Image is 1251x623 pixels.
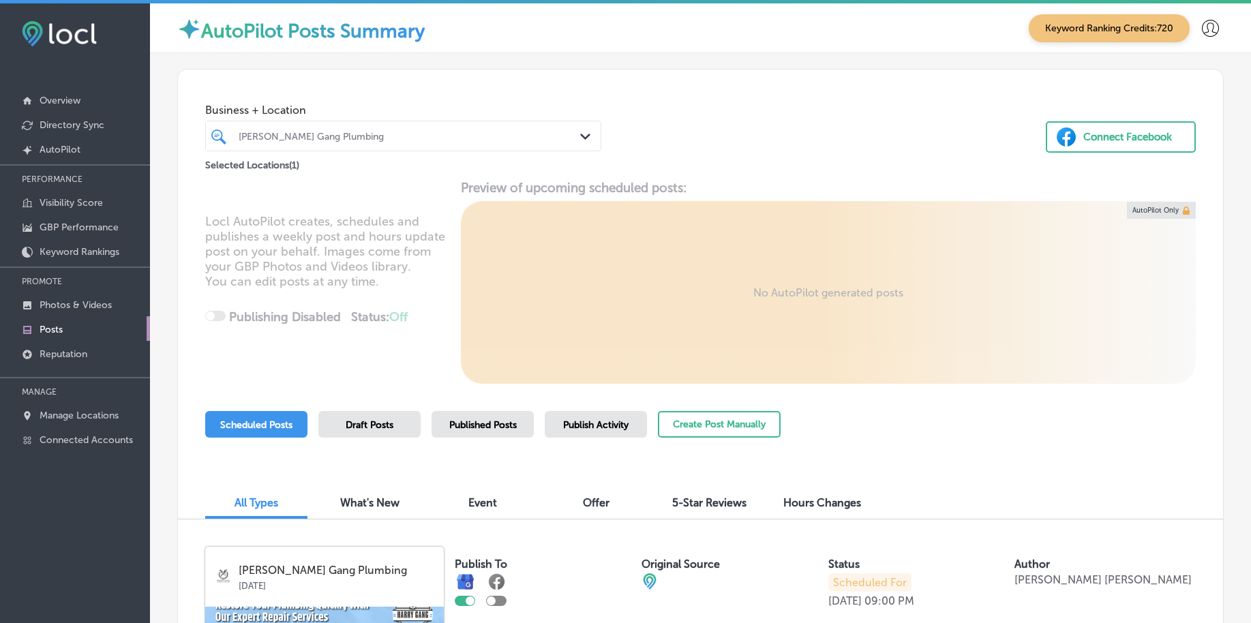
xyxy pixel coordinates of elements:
span: Hours Changes [783,496,861,509]
p: Keyword Rankings [40,246,119,258]
button: Connect Facebook [1046,121,1196,153]
span: All Types [235,496,278,509]
label: Publish To [455,558,507,571]
p: Selected Locations ( 1 ) [205,154,299,171]
p: Posts [40,324,63,335]
span: Business + Location [205,104,601,117]
p: GBP Performance [40,222,119,233]
label: Original Source [642,558,720,571]
span: Keyword Ranking Credits: 720 [1029,14,1190,42]
span: Published Posts [449,419,517,431]
p: [PERSON_NAME] [PERSON_NAME] [1014,573,1192,586]
span: Scheduled Posts [220,419,292,431]
span: Event [468,496,497,509]
p: [DATE] [828,594,862,607]
p: Photos & Videos [40,299,112,311]
label: AutoPilot Posts Summary [201,20,425,42]
p: Reputation [40,348,87,360]
div: [PERSON_NAME] Gang Plumbing [239,130,582,142]
img: autopilot-icon [177,17,201,41]
label: Status [828,558,860,571]
p: Scheduled For [828,573,911,592]
span: Offer [583,496,609,509]
button: Create Post Manually [658,411,781,438]
p: 09:00 PM [864,594,914,607]
p: [DATE] [239,577,434,591]
img: cba84b02adce74ede1fb4a8549a95eca.png [642,573,658,590]
span: Publish Activity [563,419,629,431]
p: Directory Sync [40,119,104,131]
span: What's New [340,496,400,509]
p: [PERSON_NAME] Gang Plumbing [239,564,434,577]
p: Manage Locations [40,410,119,421]
p: Connected Accounts [40,434,133,446]
div: Connect Facebook [1083,127,1172,147]
label: Author [1014,558,1050,571]
span: 5-Star Reviews [672,496,747,509]
p: Overview [40,95,80,106]
img: logo [215,568,232,586]
p: AutoPilot [40,144,80,155]
p: Visibility Score [40,197,103,209]
span: Draft Posts [346,419,393,431]
img: fda3e92497d09a02dc62c9cd864e3231.png [22,21,97,46]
